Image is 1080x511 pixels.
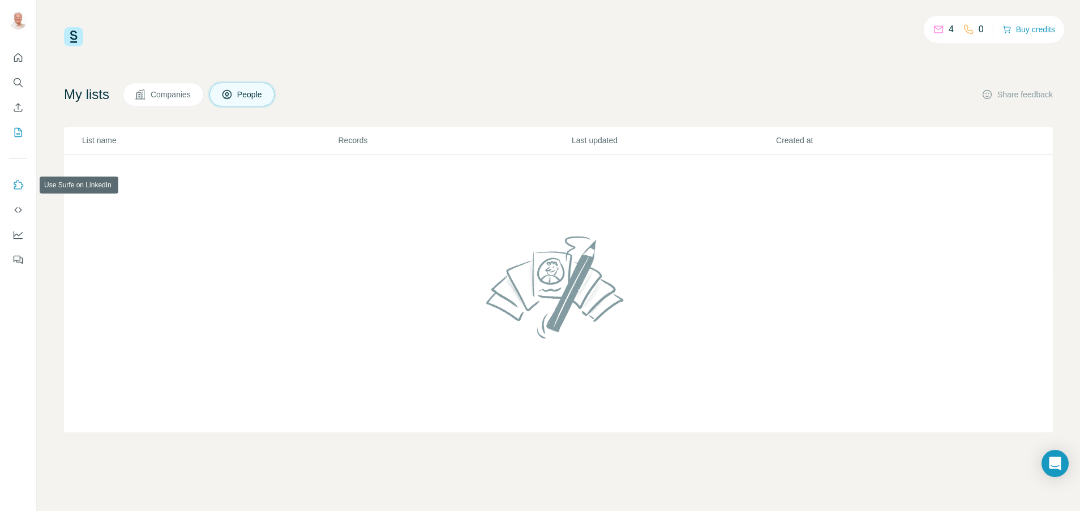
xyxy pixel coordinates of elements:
[82,135,337,146] p: List name
[9,225,27,245] button: Dashboard
[482,226,636,347] img: No lists found
[9,72,27,93] button: Search
[982,89,1053,100] button: Share feedback
[979,23,984,36] p: 0
[151,89,192,100] span: Companies
[9,48,27,68] button: Quick start
[338,135,571,146] p: Records
[9,200,27,220] button: Use Surfe API
[1042,450,1069,477] div: Open Intercom Messenger
[64,27,83,46] img: Surfe Logo
[9,11,27,29] img: Avatar
[776,135,979,146] p: Created at
[949,23,954,36] p: 4
[237,89,263,100] span: People
[1002,22,1055,37] button: Buy credits
[9,122,27,143] button: My lists
[9,250,27,270] button: Feedback
[9,175,27,195] button: Use Surfe on LinkedIn
[572,135,775,146] p: Last updated
[64,85,109,104] h4: My lists
[9,97,27,118] button: Enrich CSV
